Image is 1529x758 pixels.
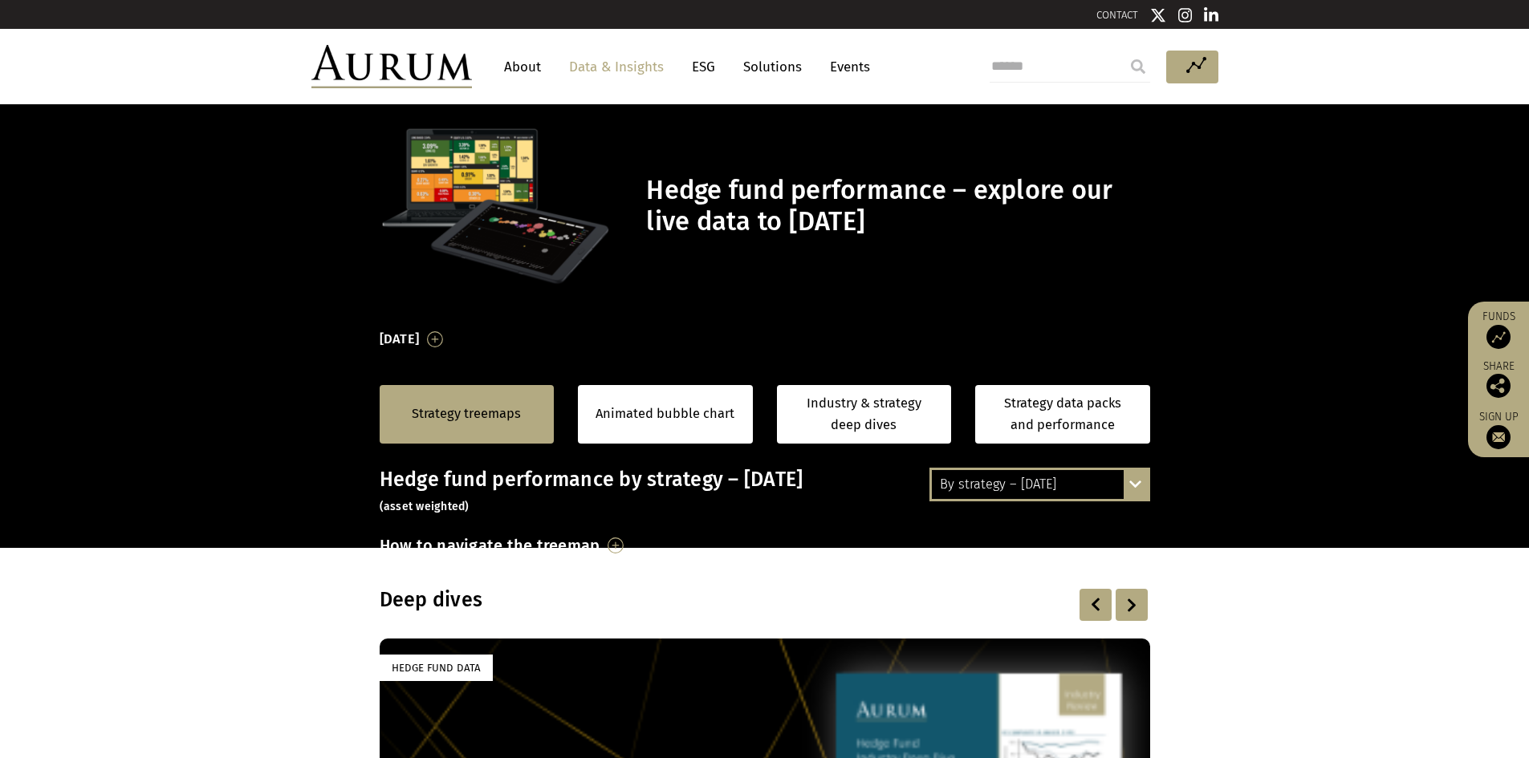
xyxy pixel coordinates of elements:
a: Solutions [735,52,810,82]
a: Strategy treemaps [412,403,521,424]
img: Twitter icon [1150,7,1166,23]
h3: Deep dives [380,588,943,612]
img: Instagram icon [1178,7,1193,23]
img: Aurum [311,45,472,88]
img: Sign up to our newsletter [1486,425,1511,449]
h3: Hedge fund performance by strategy – [DATE] [380,468,1150,516]
img: Share this post [1486,374,1511,398]
input: Submit [1122,51,1154,83]
div: Hedge Fund Data [380,655,493,681]
a: Animated bubble chart [596,403,734,424]
a: Strategy data packs and performance [975,385,1150,444]
img: Linkedin icon [1204,7,1218,23]
img: Access Funds [1486,325,1511,349]
a: Sign up [1476,410,1521,449]
a: CONTACT [1096,9,1138,21]
h3: [DATE] [380,327,420,351]
a: Events [822,52,870,82]
h1: Hedge fund performance – explore our live data to [DATE] [646,175,1145,237]
a: Industry & strategy deep dives [777,385,952,444]
a: About [496,52,549,82]
a: ESG [684,52,723,82]
small: (asset weighted) [380,500,470,513]
div: By strategy – [DATE] [932,470,1148,499]
a: Funds [1476,310,1521,349]
h3: How to navigate the treemap [380,532,600,559]
div: Share [1476,361,1521,398]
a: Data & Insights [561,52,672,82]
